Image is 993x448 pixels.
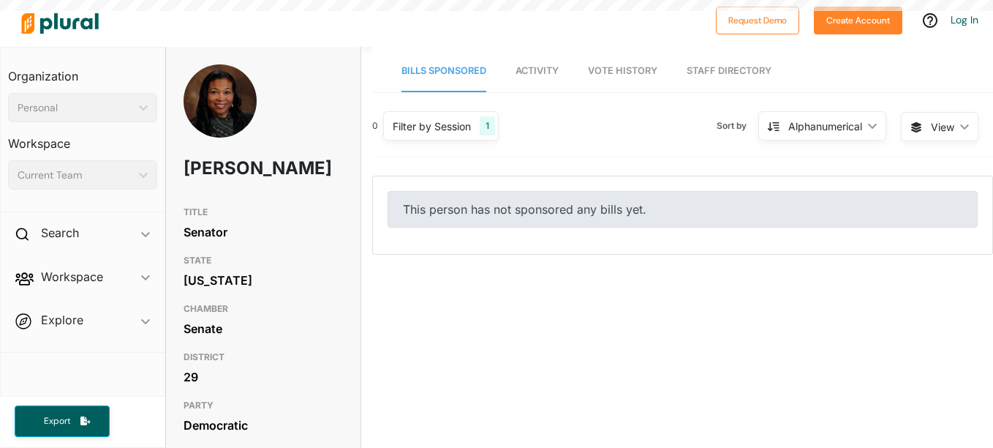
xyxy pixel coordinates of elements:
div: Alphanumerical [788,119,862,134]
span: Sort by [717,119,758,132]
div: Current Team [18,168,133,183]
h2: Search [41,225,79,241]
h3: Organization [8,55,157,87]
div: 29 [184,366,343,388]
div: Filter by Session [393,119,471,134]
h3: TITLE [184,204,343,221]
div: 1 [480,116,495,135]
span: Vote History [588,65,657,76]
a: Create Account [814,12,902,27]
a: Bills Sponsored [401,51,486,92]
div: Democratic [184,414,343,436]
button: Export [15,406,110,437]
h3: CHAMBER [184,300,343,318]
img: Headshot of Oletha Faust-Goudeau [184,64,257,173]
a: Staff Directory [687,51,771,92]
div: [US_STATE] [184,269,343,291]
button: Create Account [814,7,902,34]
div: Senator [184,221,343,243]
div: Personal [18,100,133,116]
span: Export [34,415,80,428]
div: This person has not sponsored any bills yet. [388,191,978,228]
div: 0 [372,119,378,132]
h3: Workspace [8,122,157,154]
a: Request Demo [716,12,799,27]
span: View [931,119,954,135]
h3: STATE [184,252,343,269]
h1: [PERSON_NAME] [184,146,279,190]
a: Activity [516,51,559,92]
a: Vote History [588,51,657,92]
div: Senate [184,318,343,340]
h3: DISTRICT [184,348,343,366]
button: Request Demo [716,7,799,34]
a: Log In [951,13,978,26]
h3: PARTY [184,397,343,414]
span: Bills Sponsored [401,65,486,76]
span: Activity [516,65,559,76]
